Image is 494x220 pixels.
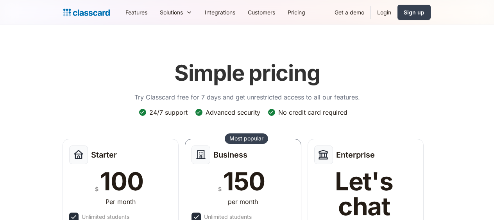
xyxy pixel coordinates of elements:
[100,169,143,194] div: 100
[199,4,242,21] a: Integrations
[160,8,183,16] div: Solutions
[223,169,265,194] div: 150
[106,197,136,206] div: Per month
[328,4,370,21] a: Get a demo
[174,60,320,86] h1: Simple pricing
[206,108,260,117] div: Advanced security
[213,150,247,160] h2: Business
[218,184,222,194] div: $
[63,7,110,18] a: home
[314,169,414,219] div: Let's chat
[242,4,281,21] a: Customers
[119,4,154,21] a: Features
[371,4,397,21] a: Login
[336,150,375,160] h2: Enterprise
[134,92,360,102] p: Try Classcard free for 7 days and get unrestricted access to all our features.
[154,4,199,21] div: Solutions
[404,8,424,16] div: Sign up
[278,108,347,117] div: No credit card required
[228,197,258,206] div: per month
[91,150,117,160] h2: Starter
[95,184,98,194] div: $
[229,135,263,142] div: Most popular
[281,4,311,21] a: Pricing
[397,5,431,20] a: Sign up
[149,108,188,117] div: 24/7 support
